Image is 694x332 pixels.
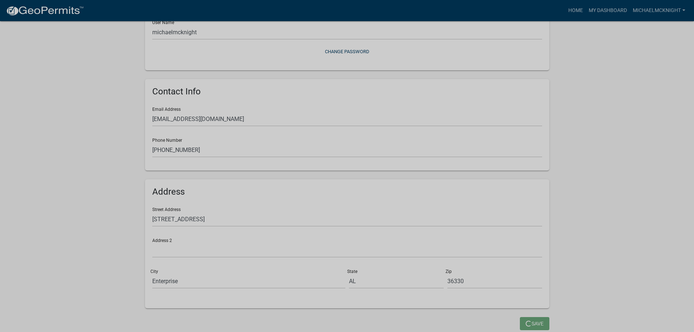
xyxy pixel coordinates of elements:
h6: Contact Info [152,86,542,97]
a: My Dashboard [586,4,630,17]
a: Home [565,4,586,17]
h6: Address [152,187,542,197]
a: michaelmcknight [630,4,688,17]
button: Save [520,317,549,330]
button: Change Password [152,46,542,58]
